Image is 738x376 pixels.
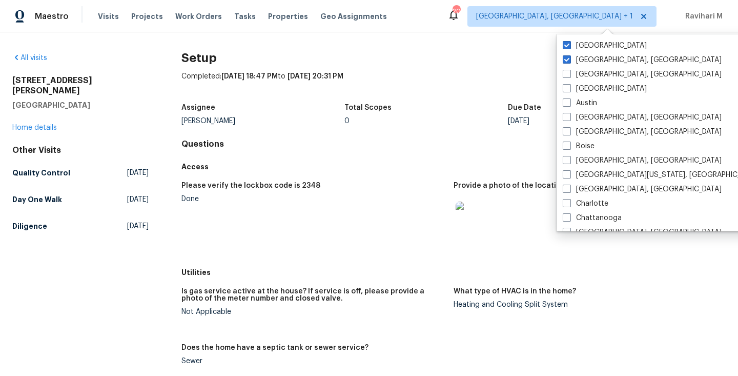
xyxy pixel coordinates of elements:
[563,155,722,166] label: [GEOGRAPHIC_DATA], [GEOGRAPHIC_DATA]
[181,344,368,351] h5: Does the home have a septic tank or sewer service?
[12,100,149,110] h5: [GEOGRAPHIC_DATA]
[563,98,597,108] label: Austin
[127,221,149,231] span: [DATE]
[181,117,345,125] div: [PERSON_NAME]
[12,217,149,235] a: Diligence[DATE]
[288,73,343,80] span: [DATE] 20:31 PM
[12,168,70,178] h5: Quality Control
[12,124,57,131] a: Home details
[127,194,149,205] span: [DATE]
[12,164,149,182] a: Quality Control[DATE]
[454,182,667,189] h5: Provide a photo of the location of the lockbox with key in it.
[563,127,722,137] label: [GEOGRAPHIC_DATA], [GEOGRAPHIC_DATA]
[12,75,149,96] h2: [STREET_ADDRESS][PERSON_NAME]
[181,308,445,315] div: Not Applicable
[131,11,163,22] span: Projects
[127,168,149,178] span: [DATE]
[175,11,222,22] span: Work Orders
[453,6,460,16] div: 20
[12,54,47,62] a: All visits
[12,221,47,231] h5: Diligence
[181,139,726,149] h4: Questions
[12,190,149,209] a: Day One Walk[DATE]
[563,184,722,194] label: [GEOGRAPHIC_DATA], [GEOGRAPHIC_DATA]
[344,117,508,125] div: 0
[181,104,215,111] h5: Assignee
[454,288,576,295] h5: What type of HVAC is in the home?
[268,11,308,22] span: Properties
[563,69,722,80] label: [GEOGRAPHIC_DATA], [GEOGRAPHIC_DATA]
[181,182,320,189] h5: Please verify the lockbox code is 2348
[508,117,671,125] div: [DATE]
[181,162,726,172] h5: Access
[344,104,392,111] h5: Total Scopes
[234,13,256,20] span: Tasks
[181,358,445,365] div: Sewer
[563,227,722,238] label: [GEOGRAPHIC_DATA], [GEOGRAPHIC_DATA]
[12,194,62,205] h5: Day One Walk
[181,288,445,302] h5: Is gas service active at the house? If service is off, please provide a photo of the meter number...
[98,11,119,22] span: Visits
[681,11,723,22] span: Ravihari M
[563,41,647,51] label: [GEOGRAPHIC_DATA]
[181,195,445,203] div: Done
[320,11,387,22] span: Geo Assignments
[35,11,69,22] span: Maestro
[181,53,726,63] h2: Setup
[476,11,633,22] span: [GEOGRAPHIC_DATA], [GEOGRAPHIC_DATA] + 1
[563,112,722,123] label: [GEOGRAPHIC_DATA], [GEOGRAPHIC_DATA]
[563,199,608,209] label: Charlotte
[563,55,722,65] label: [GEOGRAPHIC_DATA], [GEOGRAPHIC_DATA]
[563,213,622,223] label: Chattanooga
[454,301,717,308] div: Heating and Cooling Split System
[221,73,278,80] span: [DATE] 18:47 PM
[181,71,726,98] div: Completed: to
[563,84,647,94] label: [GEOGRAPHIC_DATA]
[508,104,541,111] h5: Due Date
[563,141,594,151] label: Boise
[181,267,726,278] h5: Utilities
[12,145,149,155] div: Other Visits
